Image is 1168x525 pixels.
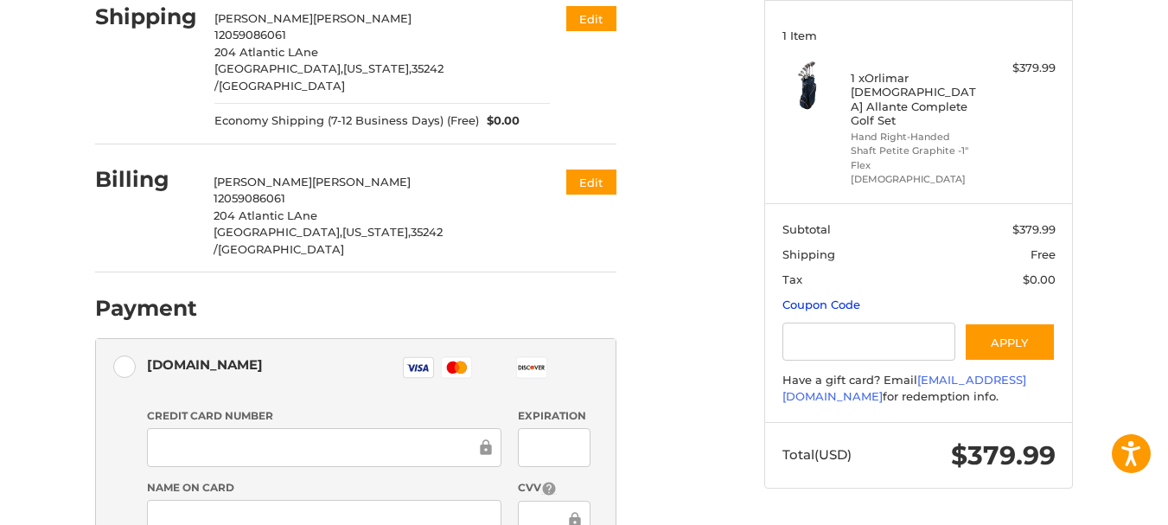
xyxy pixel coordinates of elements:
[1023,272,1056,286] span: $0.00
[214,61,444,93] span: 35242 /
[214,61,343,75] span: [GEOGRAPHIC_DATA],
[214,175,312,189] span: [PERSON_NAME]
[214,11,313,25] span: [PERSON_NAME]
[214,225,443,256] span: 35242 /
[782,247,835,261] span: Shipping
[1012,222,1056,236] span: $379.99
[95,295,197,322] h2: Payment
[95,166,196,193] h2: Billing
[782,29,1056,42] h3: 1 Item
[851,130,983,144] li: Hand Right-Handed
[218,242,344,256] span: [GEOGRAPHIC_DATA]
[312,175,411,189] span: [PERSON_NAME]
[782,446,852,463] span: Total (USD)
[219,79,345,93] span: [GEOGRAPHIC_DATA]
[851,158,983,187] li: Flex [DEMOGRAPHIC_DATA]
[566,170,616,195] button: Edit
[782,222,831,236] span: Subtotal
[313,11,412,25] span: [PERSON_NAME]
[518,480,590,496] label: CVV
[214,112,479,130] span: Economy Shipping (7-12 Business Days) (Free)
[1031,247,1056,261] span: Free
[479,112,520,130] span: $0.00
[214,208,317,222] span: 204 Atlantic LAne
[566,6,616,31] button: Edit
[782,298,860,311] a: Coupon Code
[214,225,342,239] span: [GEOGRAPHIC_DATA],
[343,61,412,75] span: [US_STATE],
[147,408,501,424] label: Credit Card Number
[214,45,318,59] span: 204 Atlantic LAne
[951,439,1056,471] span: $379.99
[851,71,983,127] h4: 1 x Orlimar [DEMOGRAPHIC_DATA] Allante Complete Golf Set
[851,144,983,158] li: Shaft Petite Graphite -1"
[147,480,501,496] label: Name on Card
[518,408,590,424] label: Expiration
[214,191,285,205] span: 12059086061
[964,323,1056,362] button: Apply
[147,350,263,379] div: [DOMAIN_NAME]
[342,225,411,239] span: [US_STATE],
[782,372,1056,406] div: Have a gift card? Email for redemption info.
[95,3,197,30] h2: Shipping
[214,28,286,42] span: 12059086061
[987,60,1056,77] div: $379.99
[782,272,802,286] span: Tax
[782,323,956,362] input: Gift Certificate or Coupon Code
